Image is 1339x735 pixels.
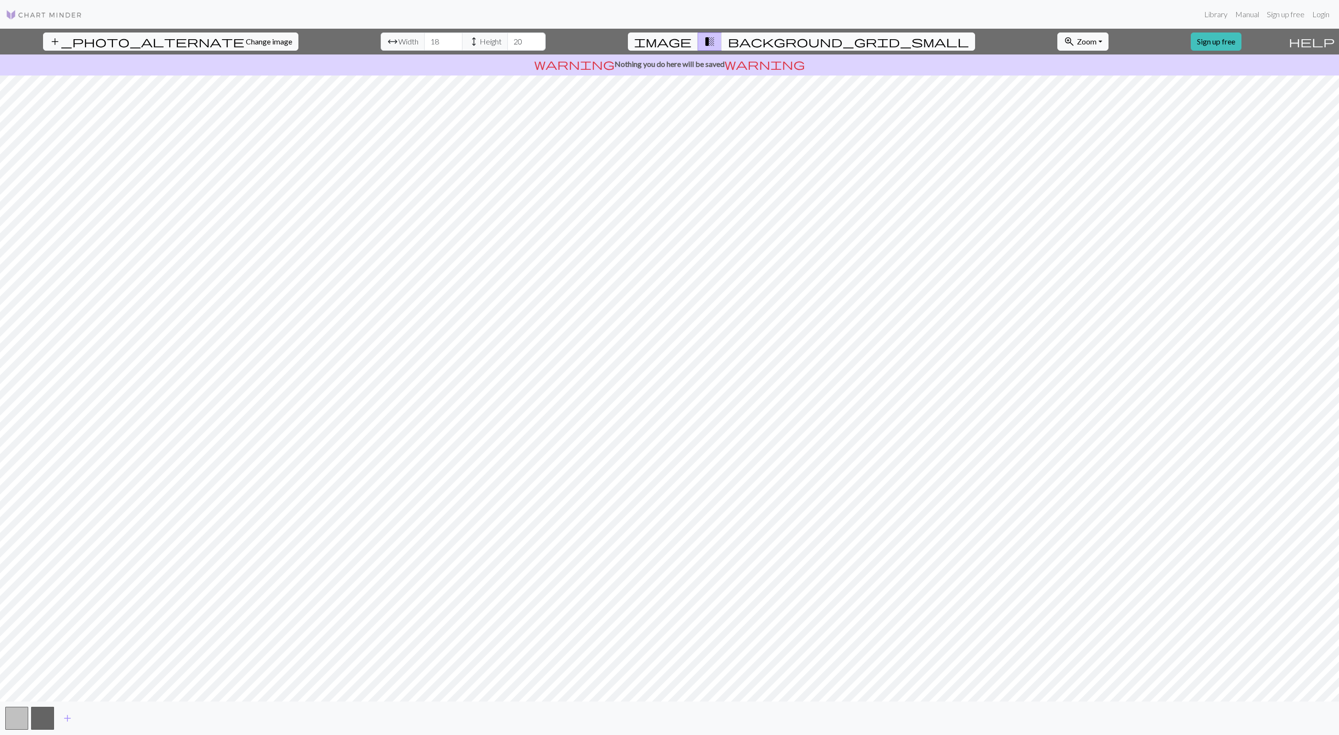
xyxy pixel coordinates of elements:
span: height [468,35,480,48]
button: Zoom [1057,32,1109,51]
span: Width [398,36,418,47]
span: Zoom [1077,37,1097,46]
span: transition_fade [704,35,715,48]
span: arrow_range [387,35,398,48]
span: add_photo_alternate [49,35,244,48]
a: Sign up free [1263,5,1308,24]
span: zoom_in [1064,35,1075,48]
span: warning [724,57,805,71]
img: Logo [6,9,82,21]
span: image [634,35,691,48]
span: background_grid_small [728,35,969,48]
span: Change image [246,37,292,46]
a: Sign up free [1191,32,1241,51]
button: Help [1284,29,1339,54]
span: Height [480,36,502,47]
a: Manual [1231,5,1263,24]
button: Add color [55,709,79,727]
span: warning [534,57,615,71]
a: Login [1308,5,1333,24]
p: Nothing you do here will be saved [4,58,1335,70]
button: Change image [43,32,298,51]
span: help [1289,35,1335,48]
span: add [62,712,73,725]
a: Library [1200,5,1231,24]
